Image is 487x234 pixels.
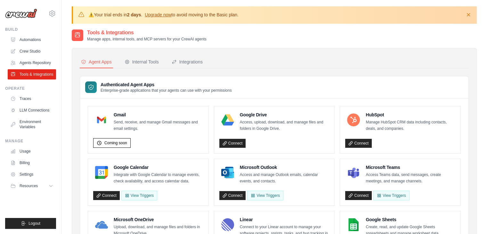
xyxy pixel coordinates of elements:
[80,56,113,68] button: Agent Apps
[240,112,329,118] h4: Google Drive
[221,166,234,179] img: Microsoft Outlook Logo
[8,105,56,115] a: LLM Connections
[366,119,455,132] p: Manage HubSpot CRM data including contacts, deals, and companies.
[172,59,203,65] div: Integrations
[88,12,94,17] strong: ⚠️
[240,164,329,171] h4: Microsoft Outlook
[373,191,409,200] : View Triggers
[101,88,232,93] p: Enterprise-grade applications that your agents can use with your permissions
[87,37,207,42] p: Manage apps, internal tools, and MCP servers for your CrewAI agents
[345,191,372,200] a: Connect
[8,117,56,132] a: Environment Variables
[221,113,234,126] img: Google Drive Logo
[8,58,56,68] a: Agents Repository
[240,172,329,184] p: Access and manage Outlook emails, calendar events, and contacts.
[114,172,203,184] p: Integrate with Google Calendar to manage events, check availability, and access calendar data.
[28,221,40,226] span: Logout
[8,46,56,56] a: Crew Studio
[347,218,360,231] img: Google Sheets Logo
[95,166,108,179] img: Google Calendar Logo
[5,138,56,144] div: Manage
[366,216,455,223] h4: Google Sheets
[5,218,56,229] button: Logout
[8,35,56,45] a: Automations
[127,12,141,17] strong: 2 days
[104,140,127,146] span: Coming soon
[93,191,120,200] a: Connect
[347,113,360,126] img: HubSpot Logo
[8,158,56,168] a: Billing
[125,59,159,65] div: Internal Tools
[123,56,160,68] button: Internal Tools
[170,56,204,68] button: Integrations
[114,164,203,171] h4: Google Calendar
[247,191,283,200] : View Triggers
[5,27,56,32] div: Build
[219,191,246,200] a: Connect
[345,139,372,148] a: Connect
[366,172,455,184] p: Access Teams data, send messages, create meetings, and manage channels.
[240,216,329,223] h4: Linear
[8,169,56,180] a: Settings
[5,86,56,91] div: Operate
[5,9,37,18] img: Logo
[114,119,203,132] p: Send, receive, and manage Gmail messages and email settings.
[347,166,360,179] img: Microsoft Teams Logo
[366,164,455,171] h4: Microsoft Teams
[114,216,203,223] h4: Microsoft OneDrive
[20,183,38,188] span: Resources
[366,112,455,118] h4: HubSpot
[240,119,329,132] p: Access, upload, download, and manage files and folders in Google Drive.
[221,218,234,231] img: Linear Logo
[121,191,157,200] button: View Triggers
[95,218,108,231] img: Microsoft OneDrive Logo
[114,112,203,118] h4: Gmail
[8,69,56,79] a: Tools & Integrations
[87,29,207,37] h2: Tools & Integrations
[81,59,112,65] div: Agent Apps
[101,81,232,88] h3: Authenticated Agent Apps
[88,12,239,18] p: Your trial ends in . to avoid moving to the Basic plan.
[8,146,56,156] a: Usage
[8,181,56,191] button: Resources
[145,12,171,17] a: Upgrade now
[95,113,108,126] img: Gmail Logo
[8,94,56,104] a: Traces
[219,139,246,148] a: Connect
